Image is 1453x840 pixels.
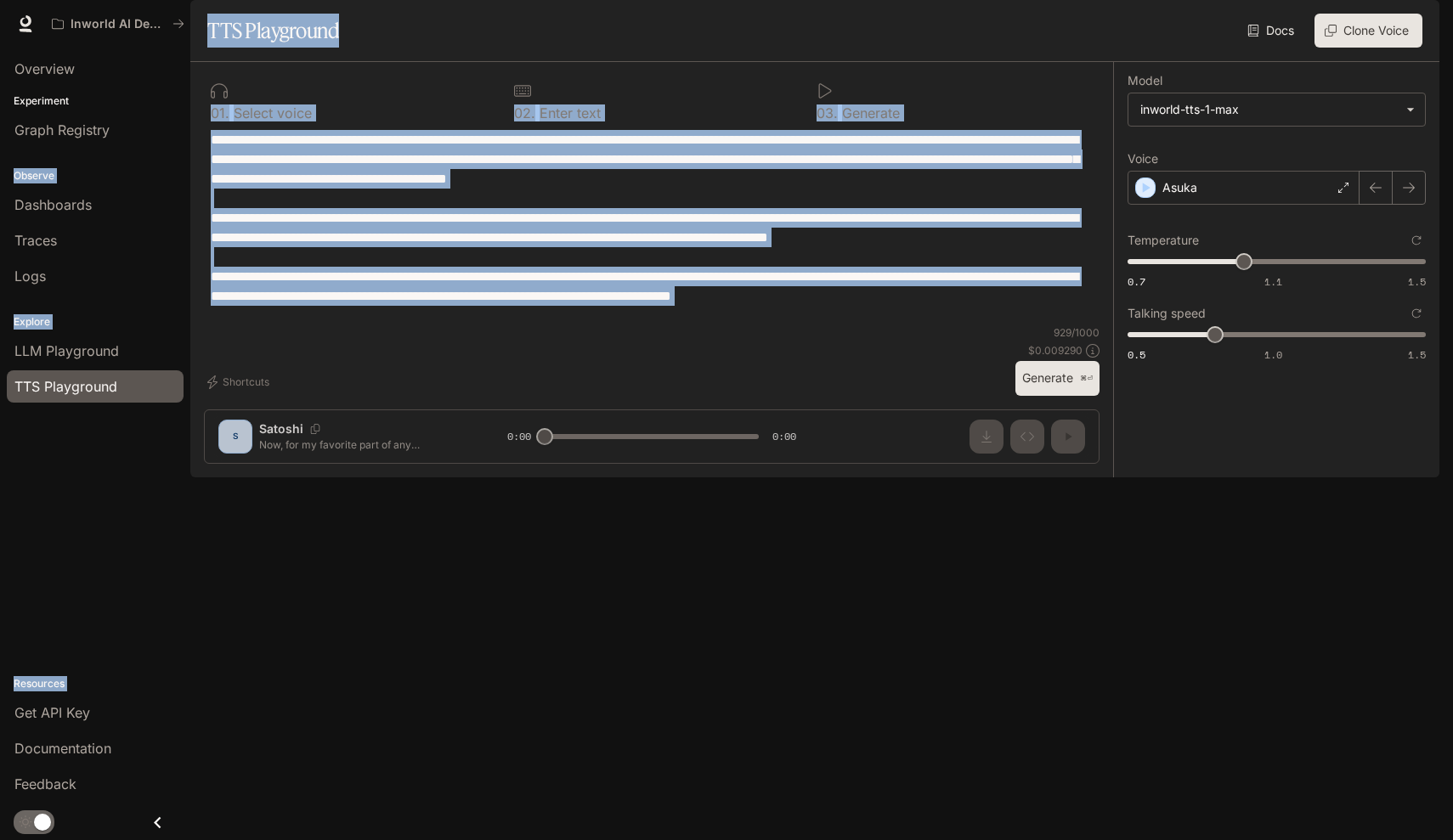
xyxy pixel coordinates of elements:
a: Docs [1244,14,1301,48]
p: Model [1128,75,1162,87]
p: Enter text [535,106,601,120]
div: inworld-tts-1-max [1140,101,1398,118]
button: Shortcuts [204,369,276,396]
p: Temperature [1128,234,1199,246]
span: 1.0 [1264,347,1282,362]
span: 1.1 [1264,274,1282,289]
p: 0 2 . [514,106,535,120]
span: 1.5 [1408,347,1426,362]
h1: TTS Playground [207,14,339,48]
span: 1.5 [1408,274,1426,289]
p: ⌘⏎ [1080,374,1093,384]
button: All workspaces [44,7,192,41]
p: Select voice [229,106,312,120]
p: Asuka [1162,179,1197,196]
p: Talking speed [1128,307,1206,319]
button: Reset to default [1407,231,1426,250]
p: Generate [838,106,900,120]
button: Reset to default [1407,304,1426,323]
button: Generate⌘⏎ [1015,361,1100,396]
div: inworld-tts-1-max [1128,93,1425,126]
p: 0 3 . [817,106,838,120]
p: 0 1 . [211,106,229,120]
p: Voice [1128,153,1158,165]
p: Inworld AI Demos [71,17,166,31]
button: Clone Voice [1314,14,1422,48]
span: 0.5 [1128,347,1145,362]
span: 0.7 [1128,274,1145,289]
